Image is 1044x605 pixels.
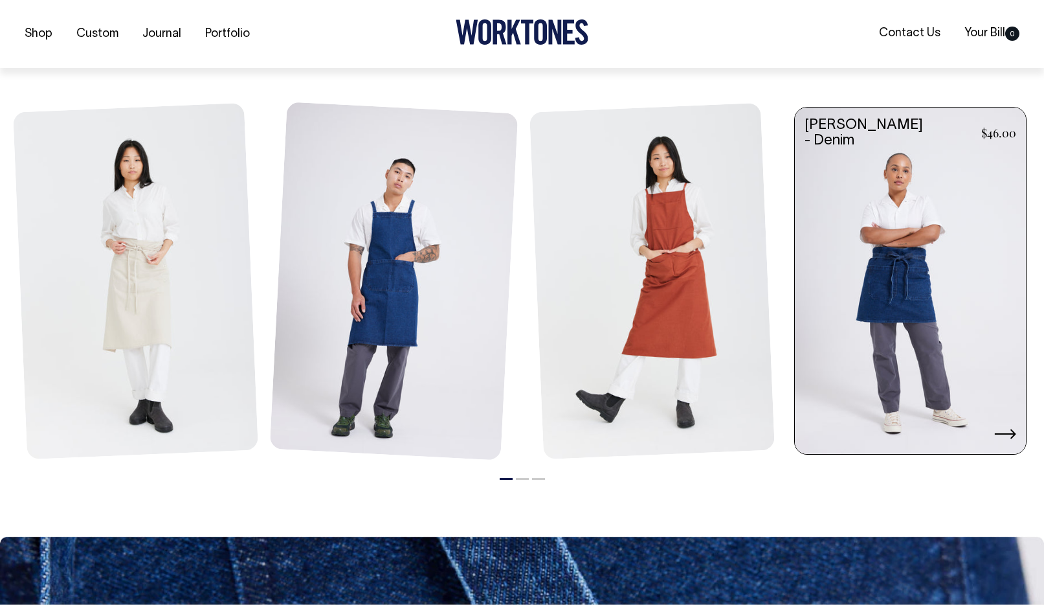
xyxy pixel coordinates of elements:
a: Journal [137,23,186,45]
a: Shop [19,23,58,45]
button: 2 of 3 [516,478,529,480]
a: Portfolio [200,23,255,45]
button: 3 of 3 [532,478,545,480]
button: 1 of 3 [500,478,513,480]
a: Contact Us [874,23,946,44]
span: 0 [1005,27,1019,41]
img: denim [270,102,518,460]
a: Custom [71,23,124,45]
img: natural [13,103,258,459]
a: Your Bill0 [959,23,1025,44]
img: rust [529,103,775,459]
